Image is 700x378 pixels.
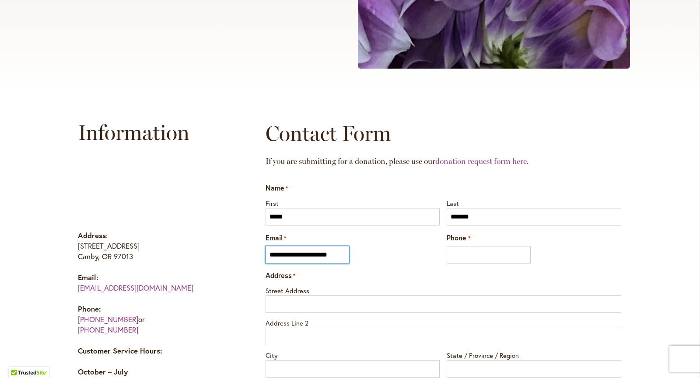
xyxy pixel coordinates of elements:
label: Phone [447,233,470,243]
a: donation request form here [435,156,527,166]
iframe: Swan Island Dahlias on Google Maps [78,156,231,222]
legend: Name [266,183,288,193]
p: : [STREET_ADDRESS] Canby, OR 97013 [78,230,231,262]
h2: If you are submitting for a donation, please use our . [266,148,621,174]
a: [EMAIL_ADDRESS][DOMAIN_NAME] [78,283,193,293]
strong: Phone: [78,304,101,314]
h2: Contact Form [266,120,621,146]
a: [PHONE_NUMBER] [78,314,138,324]
p: or [78,304,231,335]
strong: Customer Service Hours: [78,346,162,356]
strong: October – July [78,367,128,377]
label: First [266,197,440,208]
label: Address Line 2 [266,316,621,328]
h2: Information [78,119,231,146]
label: Last [447,197,621,208]
label: Street Address [266,284,621,295]
strong: Email: [78,272,98,282]
legend: Address [266,270,295,281]
label: Email [266,233,286,243]
strong: Address [78,230,106,240]
a: [PHONE_NUMBER] [78,325,138,335]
